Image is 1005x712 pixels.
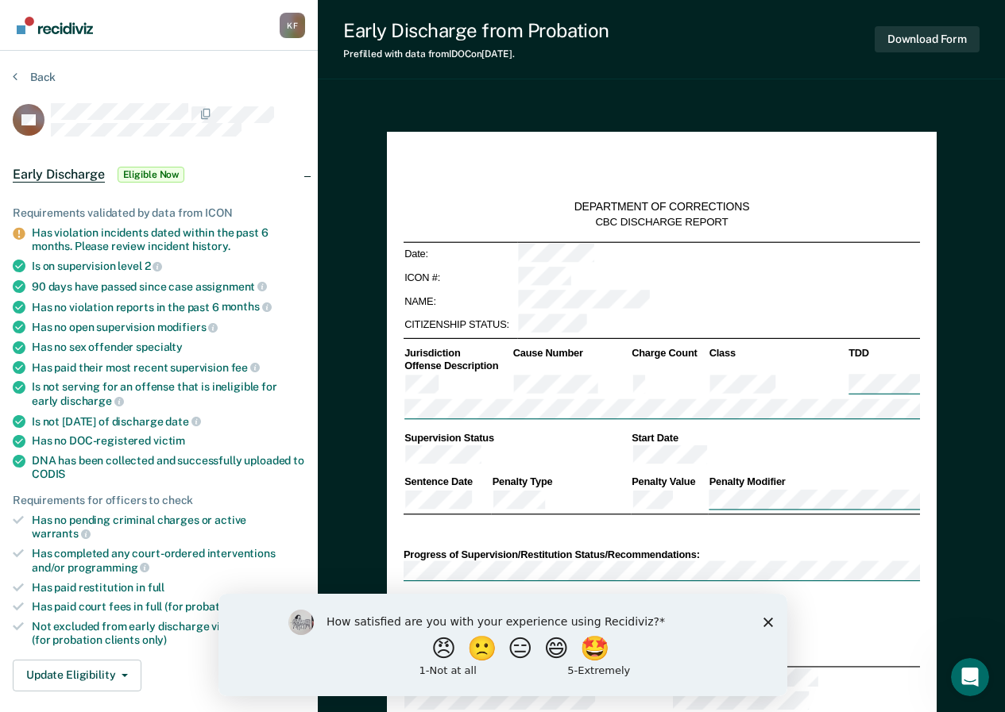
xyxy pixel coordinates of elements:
th: Start Date [630,431,919,445]
button: Update Eligibility [13,660,141,691]
div: 90 days have passed since case [32,279,305,294]
span: modifiers [157,321,218,333]
div: Prefilled with data from IDOC on [DATE] . [343,48,609,60]
div: Is not [DATE] of discharge [32,414,305,429]
div: Requirements validated by data from ICON [13,206,305,220]
button: Download Form [875,26,980,52]
th: Cause Number [512,347,630,360]
span: full [148,581,164,594]
div: Not excluded from early discharge via court order (for probation clients [32,620,305,647]
th: TDD [847,347,919,360]
div: Has paid court fees in full (for probation [32,600,305,614]
th: Class [708,347,848,360]
th: Sentence Date [403,475,491,489]
th: Penalty Value [630,475,707,489]
span: assignment [195,280,267,293]
span: months [222,300,272,313]
td: CITIZENSHIP STATUS: [403,313,516,337]
div: CBC DISCHARGE REPORT [595,215,728,229]
div: Has paid restitution in [32,581,305,595]
span: specialty [136,341,183,353]
div: Has no pending criminal charges or active [32,514,305,541]
div: Requirements for officers to check [13,494,305,507]
div: Is not serving for an offense that is ineligible for early [32,380,305,407]
th: Charge Count [630,347,707,360]
th: Penalty Modifier [708,475,920,489]
th: Penalty Type [491,475,631,489]
div: Has no open supervision [32,320,305,334]
th: Jurisdiction [403,347,512,360]
div: DEPARTMENT OF CORRECTIONS [574,200,749,214]
span: warrants [32,527,91,540]
div: DNA has been collected and successfully uploaded to [32,454,305,481]
span: 2 [145,260,163,272]
div: Has paid their most recent supervision [32,360,305,375]
div: Has no DOC-registered [32,434,305,448]
button: Back [13,70,56,84]
div: Progress of Supervision/Restitution Status/Recommendations: [403,548,919,561]
div: Early Discharge from Probation [343,19,609,42]
td: ICON #: [403,266,516,290]
span: Eligible Now [118,167,185,183]
span: fee [231,361,260,374]
button: Profile dropdown button [280,13,305,38]
span: CODIS [32,468,65,480]
th: Offense Description [403,360,512,373]
span: victim [153,434,185,447]
div: Has violation incidents dated within the past 6 months. Please review incident history. [32,226,305,253]
span: only) [142,633,167,646]
div: Has no sex offender [32,341,305,354]
img: Recidiviz [17,17,93,34]
div: Is on supervision level [32,259,305,273]
iframe: Survey by Kim from Recidiviz [218,594,787,696]
iframe: Intercom live chat [951,658,989,696]
th: Supervision Status [403,431,630,445]
span: Early Discharge [13,167,105,183]
span: discharge [60,394,124,407]
span: programming [68,561,149,574]
td: NAME: [403,290,516,314]
div: K F [280,13,305,38]
div: Has completed any court-ordered interventions and/or [32,547,305,574]
span: date [165,415,200,428]
div: Has no violation reports in the past 6 [32,300,305,314]
td: Date: [403,242,516,266]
